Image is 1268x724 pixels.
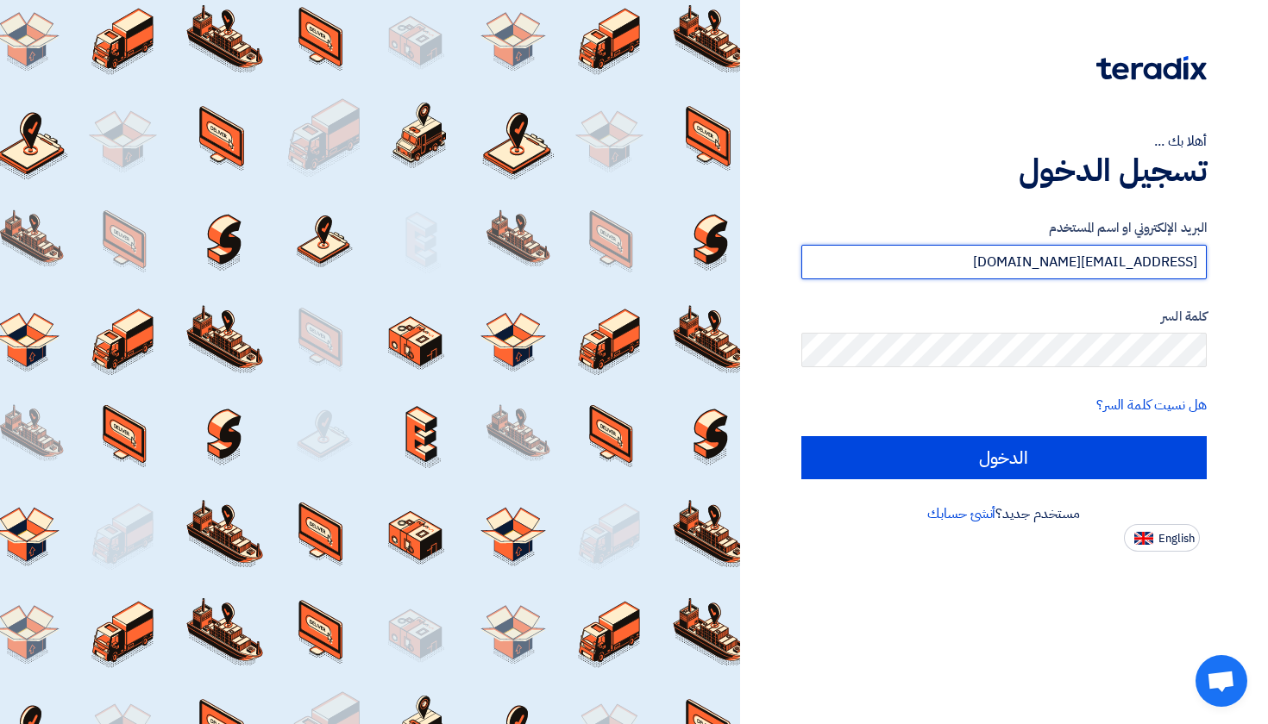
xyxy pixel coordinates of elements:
[1196,655,1247,707] div: Open chat
[801,218,1208,238] label: البريد الإلكتروني او اسم المستخدم
[1158,533,1195,545] span: English
[801,245,1208,279] input: أدخل بريد العمل الإلكتروني او اسم المستخدم الخاص بك ...
[1096,56,1207,80] img: Teradix logo
[801,131,1208,152] div: أهلا بك ...
[801,503,1208,524] div: مستخدم جديد؟
[801,307,1208,327] label: كلمة السر
[1096,395,1207,415] a: هل نسيت كلمة السر؟
[1134,532,1153,545] img: en-US.png
[801,436,1208,479] input: الدخول
[927,503,995,524] a: أنشئ حسابك
[801,152,1208,190] h1: تسجيل الدخول
[1124,524,1200,552] button: English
